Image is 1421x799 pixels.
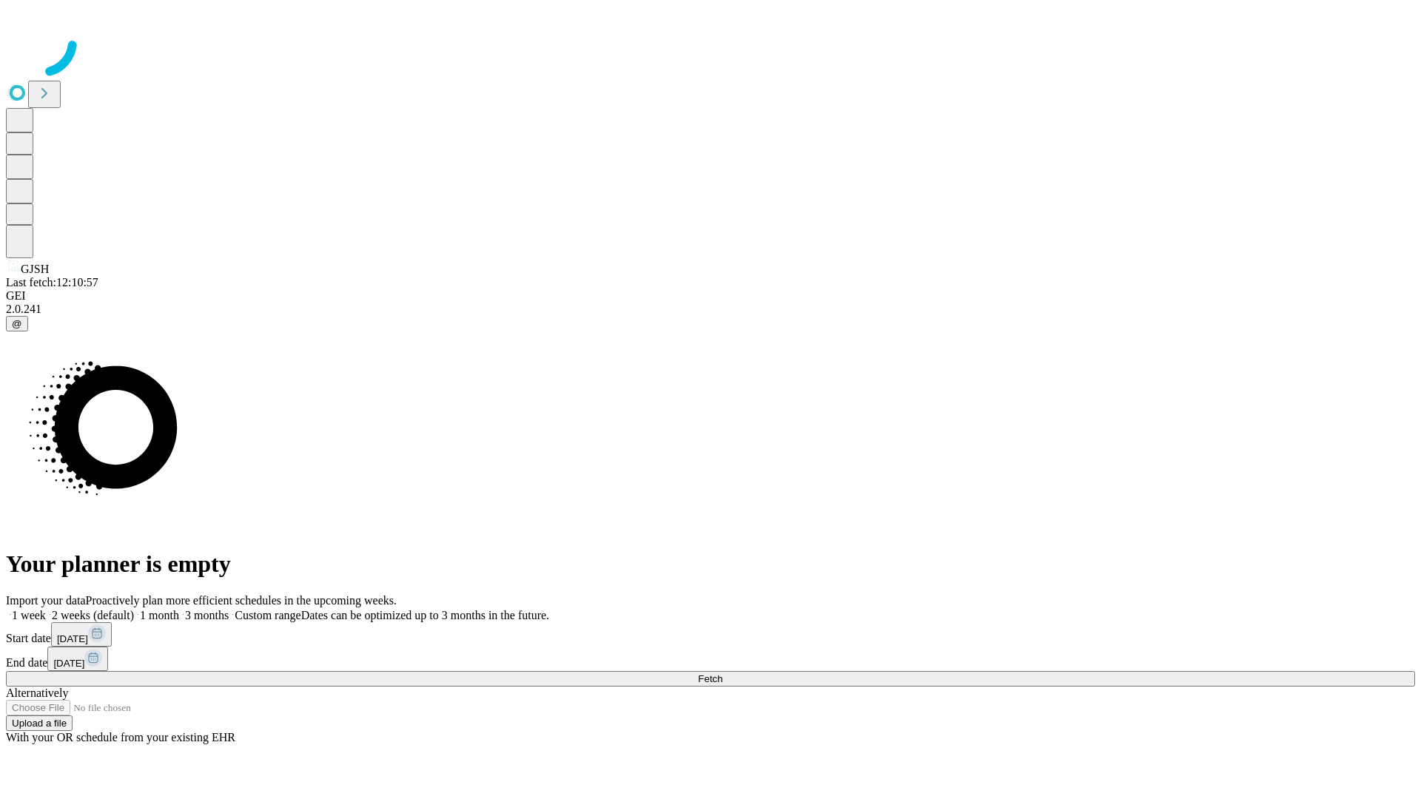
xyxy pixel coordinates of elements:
[57,633,88,644] span: [DATE]
[6,594,86,607] span: Import your data
[12,318,22,329] span: @
[51,622,112,647] button: [DATE]
[6,289,1415,303] div: GEI
[140,609,179,621] span: 1 month
[6,276,98,289] span: Last fetch: 12:10:57
[6,622,1415,647] div: Start date
[53,658,84,669] span: [DATE]
[6,671,1415,687] button: Fetch
[6,316,28,331] button: @
[6,647,1415,671] div: End date
[301,609,549,621] span: Dates can be optimized up to 3 months in the future.
[86,594,397,607] span: Proactively plan more efficient schedules in the upcoming weeks.
[698,673,722,684] span: Fetch
[6,731,235,744] span: With your OR schedule from your existing EHR
[185,609,229,621] span: 3 months
[6,303,1415,316] div: 2.0.241
[235,609,300,621] span: Custom range
[52,609,134,621] span: 2 weeks (default)
[6,715,73,731] button: Upload a file
[47,647,108,671] button: [DATE]
[21,263,49,275] span: GJSH
[12,609,46,621] span: 1 week
[6,687,68,699] span: Alternatively
[6,550,1415,578] h1: Your planner is empty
